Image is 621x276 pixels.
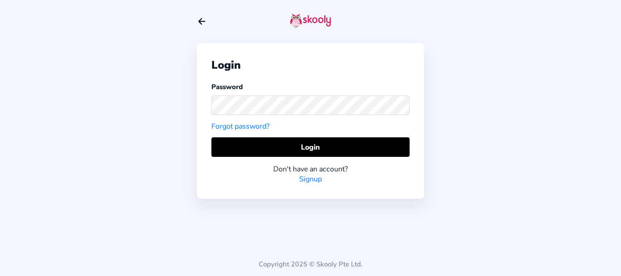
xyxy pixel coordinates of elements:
img: skooly-logo.png [290,13,331,28]
ion-icon: eye outline [396,100,406,110]
div: Login [211,58,410,72]
button: eye outlineeye off outline [396,100,410,110]
label: Password [211,82,243,91]
div: Don't have an account? [211,164,410,174]
a: Signup [299,174,322,184]
button: Login [211,137,410,157]
a: Forgot password? [211,121,270,131]
button: arrow back outline [197,16,207,26]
